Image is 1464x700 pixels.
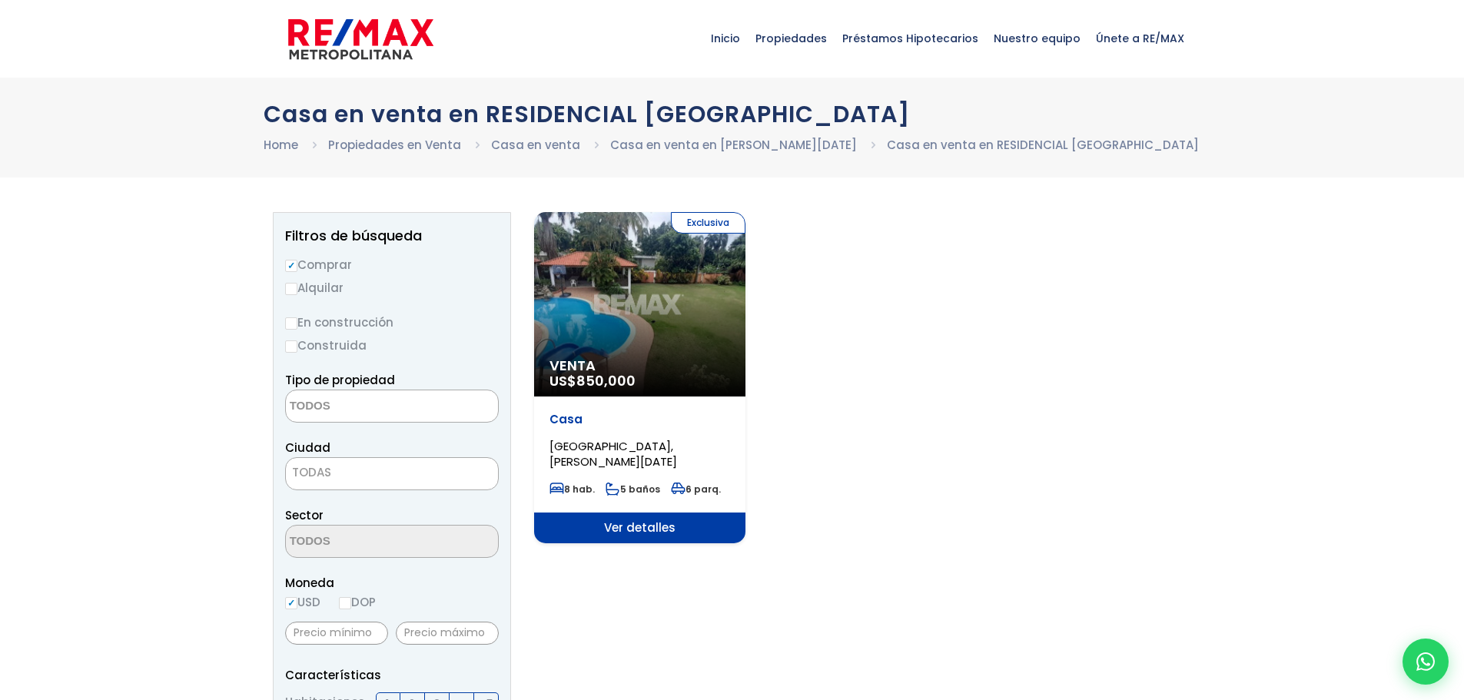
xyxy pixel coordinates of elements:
[671,212,745,234] span: Exclusiva
[576,371,636,390] span: 850,000
[285,622,388,645] input: Precio mínimo
[285,665,499,685] p: Características
[1088,15,1192,61] span: Únete a RE/MAX
[328,137,461,153] a: Propiedades en Venta
[835,15,986,61] span: Préstamos Hipotecarios
[703,15,748,61] span: Inicio
[671,483,721,496] span: 6 parq.
[285,597,297,609] input: USD
[288,16,433,62] img: remax-metropolitana-logo
[549,438,677,469] span: [GEOGRAPHIC_DATA], [PERSON_NAME][DATE]
[534,212,745,543] a: Exclusiva Venta US$850,000 Casa [GEOGRAPHIC_DATA], [PERSON_NAME][DATE] 8 hab. 5 baños 6 parq. Ver...
[285,260,297,272] input: Comprar
[286,526,435,559] textarea: Search
[285,340,297,353] input: Construida
[887,135,1199,154] li: Casa en venta en RESIDENCIAL [GEOGRAPHIC_DATA]
[339,597,351,609] input: DOP
[285,283,297,295] input: Alquilar
[264,101,1201,128] h1: Casa en venta en RESIDENCIAL [GEOGRAPHIC_DATA]
[285,592,320,612] label: USD
[549,371,636,390] span: US$
[285,457,499,490] span: TODAS
[549,412,730,427] p: Casa
[491,137,580,153] a: Casa en venta
[285,255,499,274] label: Comprar
[285,317,297,330] input: En construcción
[285,573,499,592] span: Moneda
[264,137,298,153] a: Home
[285,336,499,355] label: Construida
[396,622,499,645] input: Precio máximo
[549,483,595,496] span: 8 hab.
[339,592,376,612] label: DOP
[986,15,1088,61] span: Nuestro equipo
[610,137,857,153] a: Casa en venta en [PERSON_NAME][DATE]
[549,358,730,373] span: Venta
[286,462,498,483] span: TODAS
[606,483,660,496] span: 5 baños
[285,440,330,456] span: Ciudad
[292,464,331,480] span: TODAS
[285,372,395,388] span: Tipo de propiedad
[285,278,499,297] label: Alquilar
[285,313,499,332] label: En construcción
[748,15,835,61] span: Propiedades
[534,513,745,543] span: Ver detalles
[285,507,324,523] span: Sector
[285,228,499,244] h2: Filtros de búsqueda
[286,390,435,423] textarea: Search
